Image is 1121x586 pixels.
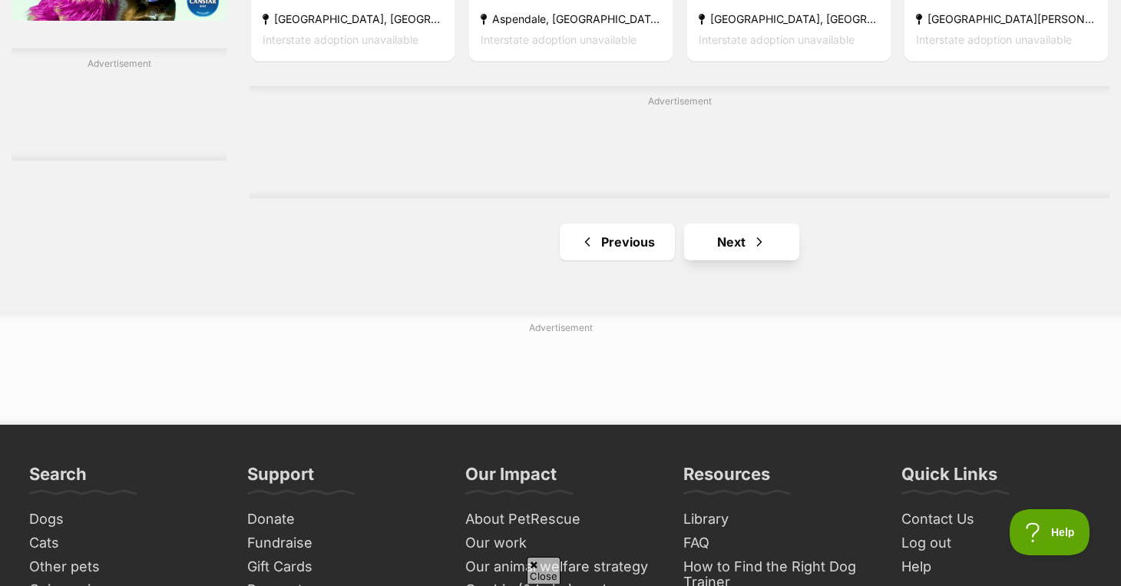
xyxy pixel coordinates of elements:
a: Other pets [23,555,226,579]
a: Previous page [560,223,675,260]
div: Advertisement [250,86,1109,198]
strong: [GEOGRAPHIC_DATA][PERSON_NAME][GEOGRAPHIC_DATA] [916,8,1096,29]
a: Cats [23,531,226,555]
a: Gift Cards [241,555,444,579]
a: Dogs [23,508,226,531]
h3: Resources [683,463,770,494]
a: Help [895,555,1098,579]
a: Donate [241,508,444,531]
span: Interstate adoption unavailable [481,33,637,46]
a: Log out [895,531,1098,555]
span: Interstate adoption unavailable [699,33,855,46]
a: Library [677,508,880,531]
h3: Quick Links [901,463,997,494]
h3: Search [29,463,87,494]
strong: [GEOGRAPHIC_DATA], [GEOGRAPHIC_DATA] [699,8,879,29]
a: About PetRescue [459,508,662,531]
h3: Our Impact [465,463,557,494]
span: Interstate adoption unavailable [263,33,418,46]
iframe: Help Scout Beacon - Open [1010,509,1090,555]
span: Close [527,557,560,584]
a: Next page [684,223,799,260]
a: Fundraise [241,531,444,555]
a: Our work [459,531,662,555]
span: Interstate adoption unavailable [916,33,1072,46]
strong: Aspendale, [GEOGRAPHIC_DATA] [481,8,661,29]
a: FAQ [677,531,880,555]
strong: [GEOGRAPHIC_DATA], [GEOGRAPHIC_DATA] [263,8,443,29]
div: Advertisement [12,48,227,161]
h3: Support [247,463,314,494]
a: Contact Us [895,508,1098,531]
nav: Pagination [250,223,1109,260]
a: Our animal welfare strategy [459,555,662,579]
